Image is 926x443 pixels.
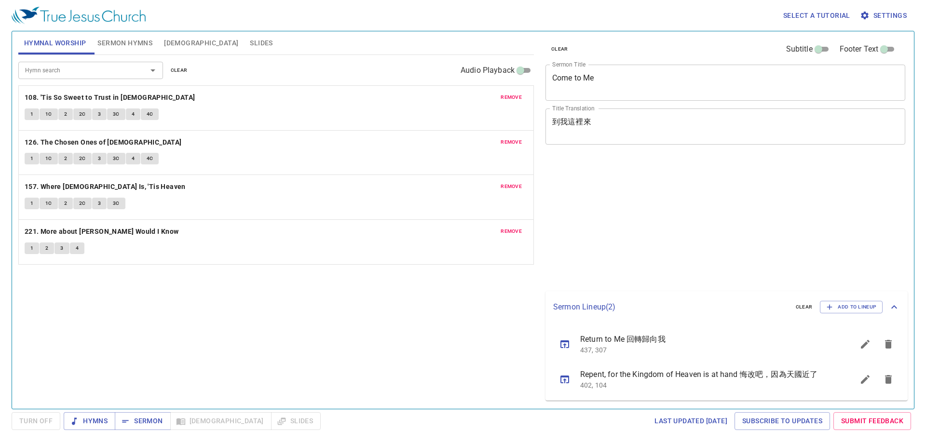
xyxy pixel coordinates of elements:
b: 126. The Chosen Ones of [DEMOGRAPHIC_DATA] [25,136,182,148]
button: 2 [40,242,54,254]
b: 221. More about [PERSON_NAME] Would I Know [25,226,179,238]
span: Repent, for the Kingdom of Heaven is at hand 悔改吧，因為天國近了 [580,369,831,380]
span: 3 [60,244,63,253]
span: 1 [30,244,33,253]
button: 4 [126,153,140,164]
button: 4C [141,153,159,164]
button: 2C [73,153,92,164]
span: 4 [132,154,135,163]
button: 1 [25,153,39,164]
button: 4C [141,108,159,120]
button: 1 [25,242,39,254]
span: remove [501,138,522,147]
button: 1 [25,108,39,120]
span: [DEMOGRAPHIC_DATA] [164,37,238,49]
span: 1C [45,110,52,119]
button: 1C [40,153,58,164]
button: 157. Where [DEMOGRAPHIC_DATA] Is, 'Tis Heaven [25,181,187,193]
span: 1 [30,154,33,163]
button: 108. 'Tis So Sweet to Trust in [DEMOGRAPHIC_DATA] [25,92,197,104]
span: 2C [79,110,86,119]
button: clear [165,65,193,76]
span: 2C [79,199,86,208]
button: 1C [40,108,58,120]
span: Return to Me 回轉歸向我 [580,334,831,345]
span: Sermon [123,415,163,427]
ul: sermon lineup list [545,323,908,400]
button: 1C [40,198,58,209]
a: Last updated [DATE] [651,412,731,430]
textarea: 到我這裡來 [552,117,899,135]
button: 3 [92,153,107,164]
span: remove [501,227,522,236]
span: 3C [113,110,120,119]
span: clear [796,303,813,311]
button: 4 [126,108,140,120]
span: 3 [98,154,101,163]
span: 3C [113,154,120,163]
span: Select a tutorial [783,10,850,22]
button: 4 [70,242,84,254]
span: remove [501,93,522,102]
button: 3C [107,198,125,209]
span: Last updated [DATE] [654,415,727,427]
span: Hymns [71,415,108,427]
button: 2C [73,108,92,120]
span: 2 [64,154,67,163]
span: 1 [30,199,33,208]
span: Audio Playback [461,65,515,76]
button: 1 [25,198,39,209]
button: 2 [58,153,73,164]
span: Hymnal Worship [24,37,86,49]
span: clear [551,45,568,54]
span: 4 [76,244,79,253]
a: Subscribe to Updates [735,412,830,430]
button: clear [790,301,818,313]
b: 108. 'Tis So Sweet to Trust in [DEMOGRAPHIC_DATA] [25,92,195,104]
button: Sermon [115,412,170,430]
span: 1C [45,154,52,163]
a: Submit Feedback [833,412,911,430]
span: Submit Feedback [841,415,903,427]
span: Slides [250,37,272,49]
button: Hymns [64,412,115,430]
span: Add to Lineup [826,303,876,311]
button: 3 [92,108,107,120]
span: 2 [64,110,67,119]
img: True Jesus Church [12,7,146,24]
span: 3 [98,199,101,208]
span: 1 [30,110,33,119]
span: Footer Text [840,43,879,55]
button: 3C [107,108,125,120]
span: 2 [45,244,48,253]
span: 4C [147,154,153,163]
button: remove [495,226,528,237]
span: Subscribe to Updates [742,415,822,427]
span: 2 [64,199,67,208]
span: Settings [862,10,907,22]
button: clear [545,43,574,55]
button: 126. The Chosen Ones of [DEMOGRAPHIC_DATA] [25,136,183,148]
button: 2 [58,198,73,209]
p: 402, 104 [580,380,831,390]
div: Sermon Lineup(2)clearAdd to Lineup [545,291,908,323]
button: 221. More about [PERSON_NAME] Would I Know [25,226,180,238]
iframe: from-child [542,155,834,288]
button: remove [495,181,528,192]
span: Sermon Hymns [97,37,152,49]
span: 1C [45,199,52,208]
button: 2 [58,108,73,120]
span: clear [171,66,188,75]
span: Subtitle [786,43,813,55]
button: 2C [73,198,92,209]
textarea: Come to Me [552,73,899,92]
b: 157. Where [DEMOGRAPHIC_DATA] Is, 'Tis Heaven [25,181,186,193]
span: 2C [79,154,86,163]
p: 437, 307 [580,345,831,355]
span: 4 [132,110,135,119]
button: Settings [858,7,911,25]
button: remove [495,92,528,103]
span: 3C [113,199,120,208]
span: 4C [147,110,153,119]
button: remove [495,136,528,148]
